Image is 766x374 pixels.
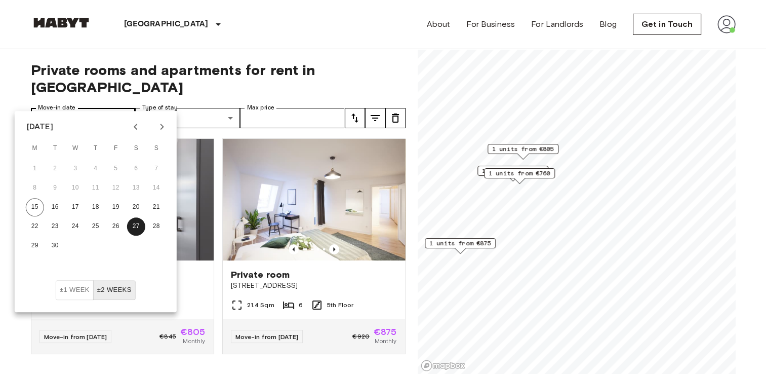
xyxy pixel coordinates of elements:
[421,360,465,371] a: Mapbox logo
[247,301,274,310] span: 21.4 Sqm
[466,18,515,30] a: For Business
[87,198,105,216] button: 18
[531,18,583,30] a: For Landlords
[46,138,64,159] span: Tuesday
[374,327,397,336] span: €875
[135,108,240,128] div: Mutliple
[289,244,299,254] button: Previous image
[159,332,176,341] span: €845
[31,61,406,96] span: Private rooms and apartments for rent in [GEOGRAPHIC_DATA]
[299,301,303,310] span: 6
[327,301,353,310] span: 5th Floor
[352,332,370,341] span: €920
[385,108,406,128] button: tune
[247,103,274,112] label: Max price
[633,14,701,35] a: Get in Touch
[127,138,145,159] span: Saturday
[147,138,166,159] span: Sunday
[26,138,44,159] span: Monday
[153,118,171,135] button: Next month
[107,198,125,216] button: 19
[374,336,396,346] span: Monthly
[27,121,53,133] div: [DATE]
[223,139,405,260] img: Marketing picture of unit DE-01-046-001-05H
[599,18,617,30] a: Blog
[183,336,205,346] span: Monthly
[127,217,145,236] button: 27
[46,217,64,236] button: 23
[222,138,406,354] a: Marketing picture of unit DE-01-046-001-05HPrevious imagePrevious imagePrivate room[STREET_ADDRES...
[477,166,548,181] div: Map marker
[147,217,166,236] button: 28
[489,169,550,178] span: 1 units from €760
[46,237,64,255] button: 30
[107,138,125,159] span: Friday
[231,269,290,281] span: Private room
[147,198,166,216] button: 21
[26,217,44,236] button: 22
[87,217,105,236] button: 25
[93,280,136,300] button: ±2 weeks
[482,166,544,175] span: 1 units from €680
[492,144,554,154] span: 1 units from €805
[142,103,178,112] label: Type of stay
[56,280,94,300] button: ±1 week
[427,18,451,30] a: About
[365,108,385,128] button: tune
[66,198,85,216] button: 17
[38,103,75,112] label: Move-in date
[488,144,558,160] div: Map marker
[46,198,64,216] button: 16
[66,138,85,159] span: Wednesday
[124,18,209,30] p: [GEOGRAPHIC_DATA]
[26,237,44,255] button: 29
[127,118,144,135] button: Previous month
[26,198,44,216] button: 15
[484,168,555,184] div: Map marker
[127,198,145,216] button: 20
[231,281,397,291] span: [STREET_ADDRESS]
[44,333,107,341] span: Move-in from [DATE]
[87,138,105,159] span: Thursday
[180,327,206,336] span: €805
[66,217,85,236] button: 24
[107,217,125,236] button: 26
[56,280,136,300] div: Move In Flexibility
[31,18,92,28] img: Habyt
[425,238,496,254] div: Map marker
[717,15,736,33] img: avatar
[235,333,299,341] span: Move-in from [DATE]
[429,239,491,248] span: 1 units from €875
[329,244,339,254] button: Previous image
[345,108,365,128] button: tune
